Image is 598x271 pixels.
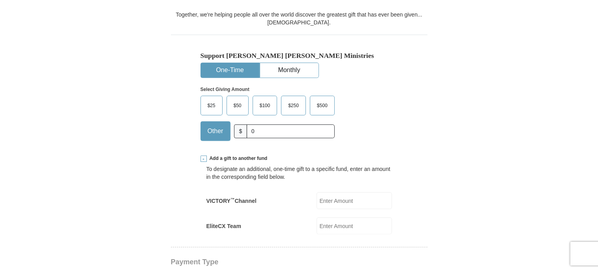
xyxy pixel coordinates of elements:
span: $50 [230,100,246,111]
span: $500 [313,100,332,111]
span: $250 [284,100,303,111]
span: Other [204,125,227,137]
span: $100 [256,100,274,111]
sup: ™ [231,197,235,202]
h4: Payment Type [171,259,427,265]
input: Enter Amount [317,217,392,234]
label: EliteCX Team [206,222,241,230]
input: Enter Amount [317,192,392,209]
span: $ [234,124,247,138]
button: One-Time [201,63,259,78]
strong: Select Giving Amount [201,87,249,92]
span: $25 [204,100,219,111]
button: Monthly [260,63,319,78]
h5: Support [PERSON_NAME] [PERSON_NAME] Ministries [201,52,398,60]
span: Add a gift to another fund [207,155,268,162]
input: Other Amount [247,124,334,138]
div: To designate an additional, one-time gift to a specific fund, enter an amount in the correspondin... [206,165,392,181]
div: Together, we're helping people all over the world discover the greatest gift that has ever been g... [171,11,427,26]
label: VICTORY Channel [206,197,257,205]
